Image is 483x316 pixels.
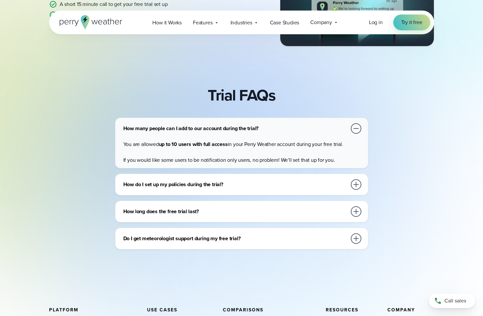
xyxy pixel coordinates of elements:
h2: Trial FAQs [208,86,275,104]
span: Use Cases [147,306,177,313]
span: Case Studies [270,19,299,27]
span: Try it free [401,18,422,26]
a: How it Works [147,16,187,29]
p: If you would like some users to be notification only users, no problem! We’ll set that up for you. [123,156,363,164]
a: Try it free [393,14,430,30]
span: Company [387,306,415,313]
h3: How long does the free trial last? [123,208,347,215]
span: Comparisons [223,306,263,313]
span: Industries [230,19,252,27]
a: Log in [369,18,383,26]
span: Call sales [444,297,466,305]
span: Resources [326,306,358,313]
span: Company [310,18,332,26]
strong: up to 10 users with full access [159,140,228,148]
p: A short 15 minute call to get your free trial set up [60,0,168,8]
span: Features [193,19,212,27]
h3: Do I get meteorologist support during my free trial? [123,235,347,243]
a: Case Studies [264,16,305,29]
span: Platform [49,306,78,313]
h3: How many people can I add to our account during the trial? [123,125,347,132]
h3: How do I set up my policies during the trial? [123,181,347,188]
p: You are allowed in your Perry Weather account during your free trial. [123,140,363,148]
a: Call sales [429,294,475,308]
span: How it Works [152,19,182,27]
